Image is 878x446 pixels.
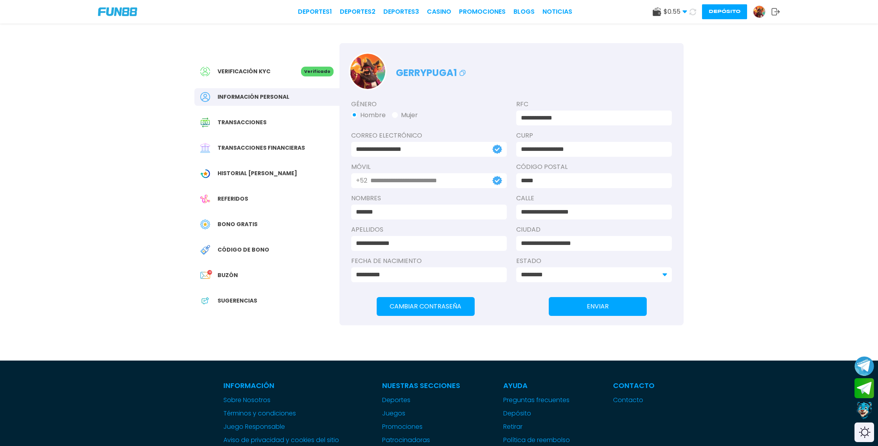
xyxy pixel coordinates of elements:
img: Referral [200,194,210,204]
img: Avatar [350,54,385,89]
label: Género [351,100,507,109]
button: Depósito [702,4,747,19]
p: Ayuda [503,380,570,391]
span: Referidos [218,195,248,203]
p: 18 [207,270,212,275]
a: Deportes3 [383,7,419,16]
a: Deportes [382,395,460,405]
span: Bono Gratis [218,220,258,228]
a: Promociones [459,7,506,16]
a: Promociones [382,422,460,431]
p: Contacto [613,380,655,391]
label: CURP [516,131,672,140]
img: Company Logo [98,7,137,16]
span: Transacciones [218,118,267,127]
button: Join telegram [854,378,874,399]
a: App FeedbackSugerencias [194,292,339,310]
p: Nuestras Secciones [382,380,460,391]
a: Free BonusBono Gratis [194,216,339,233]
a: Depósito [503,409,570,418]
p: Información [223,380,339,391]
label: Ciudad [516,225,672,234]
a: Verificación KYCVerificado [194,63,339,80]
img: Inbox [200,270,210,280]
span: $ 0.55 [664,7,687,16]
a: Sobre Nosotros [223,395,339,405]
label: Móvil [351,162,507,172]
p: Verificado [301,67,334,76]
div: Switch theme [854,422,874,442]
a: Wagering TransactionHistorial [PERSON_NAME] [194,165,339,182]
button: Contact customer service [854,400,874,421]
a: Redeem BonusCódigo de bono [194,241,339,259]
a: Patrocinadoras [382,435,460,445]
span: Sugerencias [218,297,257,305]
button: Hombre [351,111,386,120]
p: gerrypuga1 [396,62,467,80]
a: Aviso de privacidad y cookies del sitio [223,435,339,445]
a: Financial TransactionTransacciones financieras [194,139,339,157]
a: Deportes2 [340,7,376,16]
img: App Feedback [200,296,210,306]
a: CASINO [427,7,451,16]
button: Mujer [392,111,418,120]
a: Avatar [753,5,771,18]
a: PersonalInformación personal [194,88,339,106]
span: Buzón [218,271,238,279]
button: ENVIAR [549,297,647,316]
label: APELLIDOS [351,225,507,234]
span: Código de bono [218,246,269,254]
label: Fecha de Nacimiento [351,256,507,266]
img: Wagering Transaction [200,169,210,178]
a: Preguntas frecuentes [503,395,570,405]
button: Juegos [382,409,405,418]
span: Transacciones financieras [218,144,305,152]
label: NOMBRES [351,194,507,203]
a: Transaction HistoryTransacciones [194,114,339,131]
span: Historial [PERSON_NAME] [218,169,297,178]
img: Financial Transaction [200,143,210,153]
label: Calle [516,194,672,203]
img: Personal [200,92,210,102]
a: NOTICIAS [542,7,572,16]
a: Política de reembolso [503,435,570,445]
a: BLOGS [513,7,535,16]
a: Deportes1 [298,7,332,16]
label: Estado [516,256,672,266]
img: Redeem Bonus [200,245,210,255]
span: Información personal [218,93,289,101]
img: Free Bonus [200,219,210,229]
img: Transaction History [200,118,210,127]
label: RFC [516,100,672,109]
a: Contacto [613,395,655,405]
a: InboxBuzón18 [194,267,339,284]
a: Retirar [503,422,570,431]
span: Verificación KYC [218,67,270,76]
label: Código Postal [516,162,672,172]
button: Cambiar Contraseña [377,297,475,316]
a: Términos y condiciones [223,409,339,418]
label: Correo electrónico [351,131,507,140]
a: Juego Responsable [223,422,339,431]
p: +52 [356,176,367,185]
img: Avatar [753,6,765,18]
button: Join telegram channel [854,356,874,376]
a: ReferralReferidos [194,190,339,208]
